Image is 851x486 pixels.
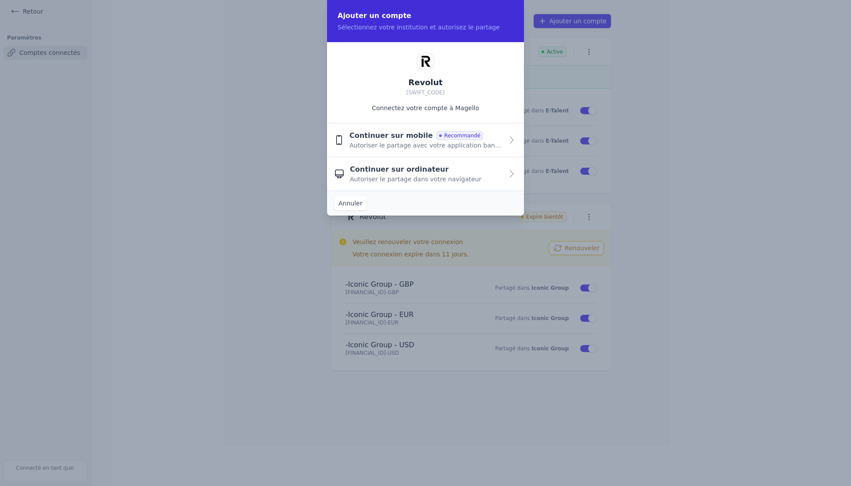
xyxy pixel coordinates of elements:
[350,164,449,175] span: Continuer sur ordinateur
[349,141,503,150] span: Autoriser le partage avec votre application bancaire
[406,77,444,88] h2: Revolut
[417,53,434,70] img: Revolut
[436,131,483,140] span: Recommandé
[349,130,433,141] span: Continuer sur mobile
[338,23,513,32] p: Sélectionnez votre institution et autorisez le partage
[406,90,444,96] span: [SWIFT_CODE]
[327,123,524,157] button: Continuer sur mobile Recommandé Autoriser le partage avec votre application bancaire
[338,11,513,21] h2: Ajouter un compte
[334,196,367,210] button: Annuler
[327,157,524,191] button: Continuer sur ordinateur Autoriser le partage dans votre navigateur
[350,175,481,184] span: Autoriser le partage dans votre navigateur
[372,104,479,112] p: Connectez votre compte à Magello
